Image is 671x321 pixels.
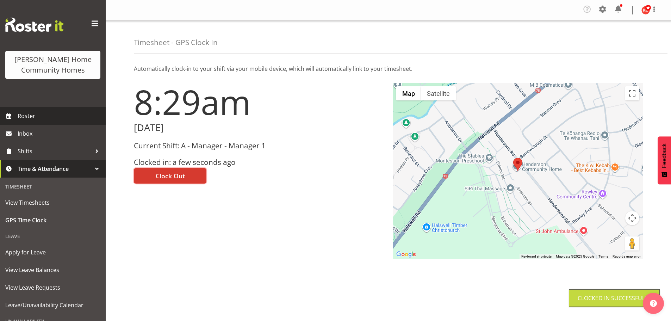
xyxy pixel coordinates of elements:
[641,6,650,14] img: kirsty-crossley8517.jpg
[2,229,104,243] div: Leave
[2,243,104,261] a: Apply for Leave
[521,254,552,259] button: Keyboard shortcuts
[2,261,104,279] a: View Leave Balances
[18,111,102,121] span: Roster
[134,38,218,47] h4: Timesheet - GPS Clock In
[396,86,421,100] button: Show street map
[2,211,104,229] a: GPS Time Clock
[18,128,102,139] span: Inbox
[2,296,104,314] a: Leave/Unavailability Calendar
[134,83,384,121] h1: 8:29am
[650,300,657,307] img: help-xxl-2.png
[5,215,100,226] span: GPS Time Clock
[661,143,667,168] span: Feedback
[2,179,104,194] div: Timesheet
[134,142,384,150] h3: Current Shift: A - Manager - Manager 1
[394,250,418,259] img: Google
[134,158,384,166] h3: Clocked in: a few seconds ago
[5,300,100,310] span: Leave/Unavailability Calendar
[5,18,63,32] img: Rosterit website logo
[5,247,100,258] span: Apply for Leave
[18,146,92,156] span: Shifts
[5,197,100,208] span: View Timesheets
[625,236,639,251] button: Drag Pegman onto the map to open Street View
[18,163,92,174] span: Time & Attendance
[578,294,651,302] div: Clocked in Successfully
[421,86,456,100] button: Show satellite imagery
[556,254,594,258] span: Map data ©2025 Google
[12,54,93,75] div: [PERSON_NAME] Home Community Homes
[5,265,100,275] span: View Leave Balances
[658,136,671,184] button: Feedback - Show survey
[625,211,639,225] button: Map camera controls
[394,250,418,259] a: Open this area in Google Maps (opens a new window)
[613,254,641,258] a: Report a map error
[2,279,104,296] a: View Leave Requests
[156,171,185,180] span: Clock Out
[625,86,639,100] button: Toggle fullscreen view
[5,282,100,293] span: View Leave Requests
[134,122,384,133] h2: [DATE]
[2,194,104,211] a: View Timesheets
[134,168,206,184] button: Clock Out
[598,254,608,258] a: Terms (opens in new tab)
[134,64,643,73] p: Automatically clock-in to your shift via your mobile device, which will automatically link to you...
